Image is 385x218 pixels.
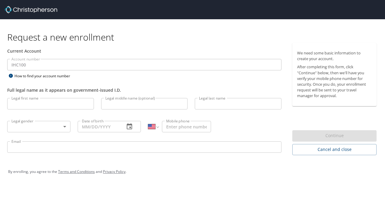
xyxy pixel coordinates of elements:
div: Current Account [7,48,281,54]
div: Full legal name as it appears on government-issued I.D. [7,87,281,93]
div: By enrolling, you agree to the and . [8,164,377,179]
button: Cancel and close [292,144,377,155]
img: cbt logo [5,6,57,13]
a: Terms and Conditions [58,169,95,174]
p: After completing this form, click "Continue" below, then we'll have you verify your mobile phone ... [297,64,372,99]
input: MM/DD/YYYY [78,121,120,132]
p: We need some basic information to create your account. [297,50,372,62]
a: Privacy Policy [103,169,126,174]
h1: Request a new enrollment [7,31,381,43]
div: ​ [7,121,70,132]
span: Cancel and close [297,146,372,153]
input: Enter phone number [162,121,211,132]
div: How to find your account number [7,72,82,80]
